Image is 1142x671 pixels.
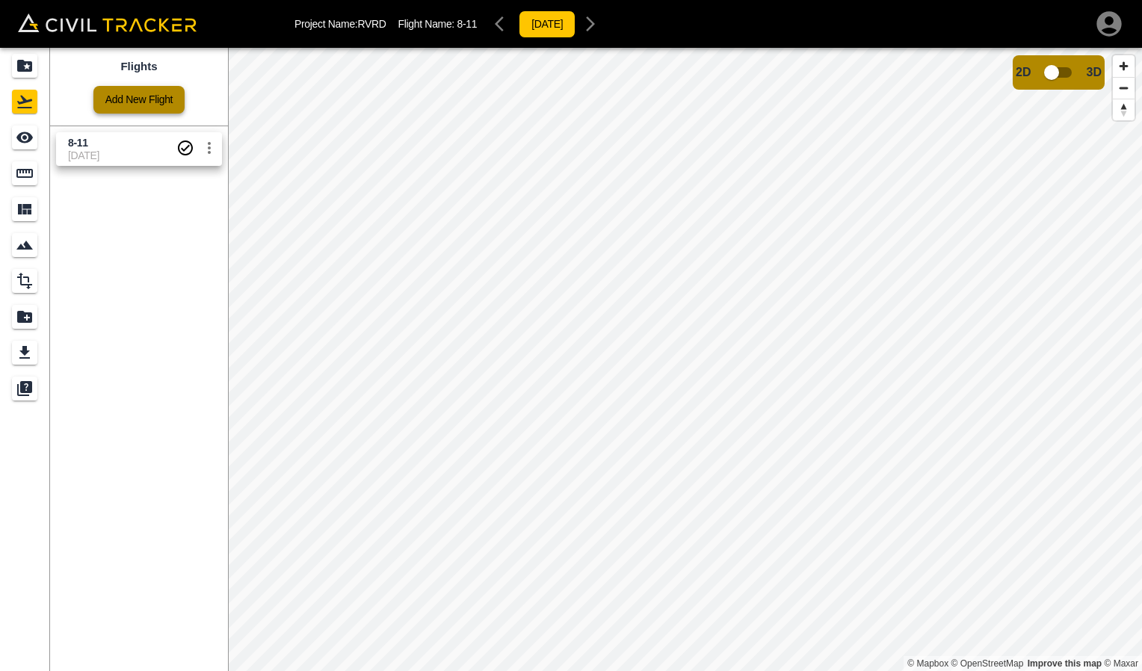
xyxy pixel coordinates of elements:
[1087,66,1102,79] span: 3D
[398,18,478,30] p: Flight Name:
[519,10,575,38] button: [DATE]
[1016,66,1031,79] span: 2D
[294,18,386,30] p: Project Name: RVRD
[1104,658,1138,669] a: Maxar
[951,658,1024,669] a: OpenStreetMap
[1113,99,1135,120] button: Reset bearing to north
[1028,658,1102,669] a: Map feedback
[228,48,1142,671] canvas: Map
[907,658,948,669] a: Mapbox
[18,13,197,32] img: Civil Tracker
[457,18,478,30] span: 8-11
[1113,77,1135,99] button: Zoom out
[1113,55,1135,77] button: Zoom in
